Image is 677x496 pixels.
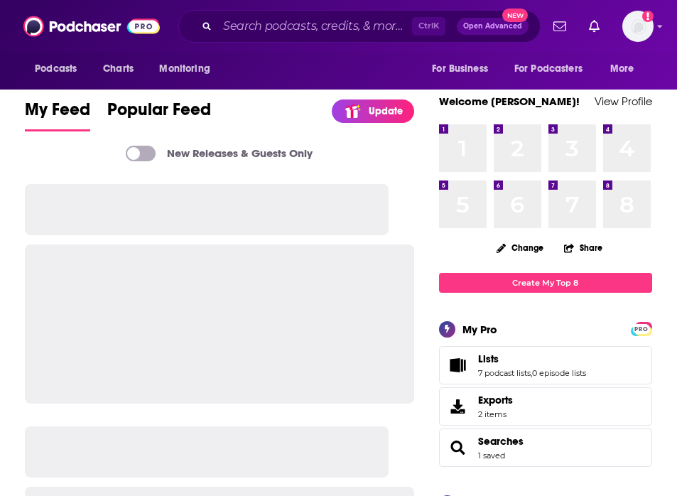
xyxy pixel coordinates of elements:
button: Share [563,234,603,262]
button: open menu [422,55,506,82]
a: Charts [94,55,142,82]
span: Exports [478,394,513,406]
div: My Pro [462,323,497,336]
svg: Add a profile image [642,11,654,22]
img: User Profile [622,11,654,42]
button: Open AdvancedNew [457,18,529,35]
span: More [610,59,634,79]
a: Show notifications dropdown [583,14,605,38]
button: open menu [505,55,603,82]
a: PRO [633,323,650,333]
button: open menu [25,55,95,82]
span: , [531,368,532,378]
span: Lists [439,346,652,384]
input: Search podcasts, credits, & more... [217,15,412,38]
a: Exports [439,387,652,426]
span: Logged in as putnampublicity [622,11,654,42]
a: New Releases & Guests Only [126,146,313,161]
a: My Feed [25,99,90,131]
span: For Business [432,59,488,79]
button: Show profile menu [622,11,654,42]
a: Searches [478,435,524,448]
span: Searches [439,428,652,467]
span: Open Advanced [463,23,522,30]
a: Searches [444,438,472,458]
span: Lists [478,352,499,365]
a: 0 episode lists [532,368,586,378]
button: Change [488,239,552,257]
span: Podcasts [35,59,77,79]
img: Podchaser - Follow, Share and Rate Podcasts [23,13,160,40]
span: For Podcasters [514,59,583,79]
span: My Feed [25,99,90,129]
a: Welcome [PERSON_NAME]! [439,95,580,108]
a: View Profile [595,95,652,108]
button: open menu [149,55,228,82]
a: Create My Top 8 [439,273,652,292]
a: Lists [478,352,586,365]
span: Monitoring [159,59,210,79]
a: Lists [444,355,472,375]
span: Exports [444,397,472,416]
span: New [502,9,528,22]
a: 1 saved [478,451,505,460]
span: Ctrl K [412,17,445,36]
a: Update [332,99,414,123]
span: Charts [103,59,134,79]
span: Popular Feed [107,99,211,129]
a: Show notifications dropdown [548,14,572,38]
span: PRO [633,324,650,335]
div: Search podcasts, credits, & more... [178,10,541,43]
a: 7 podcast lists [478,368,531,378]
p: Update [369,105,403,117]
span: 2 items [478,409,513,419]
a: Popular Feed [107,99,211,131]
button: open menu [600,55,652,82]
